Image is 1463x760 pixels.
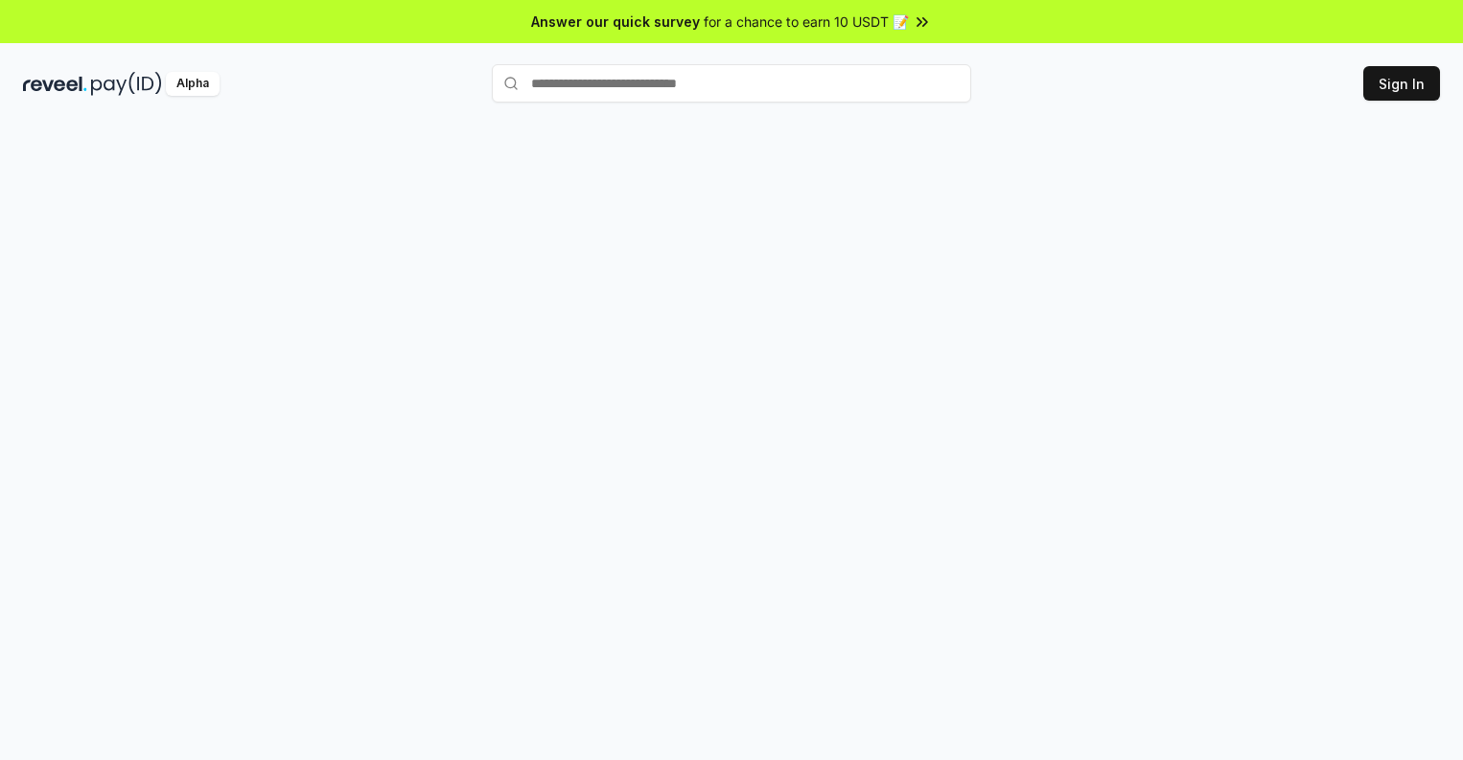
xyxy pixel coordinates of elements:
[531,12,700,32] span: Answer our quick survey
[23,72,87,96] img: reveel_dark
[1363,66,1440,101] button: Sign In
[166,72,220,96] div: Alpha
[704,12,909,32] span: for a chance to earn 10 USDT 📝
[91,72,162,96] img: pay_id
